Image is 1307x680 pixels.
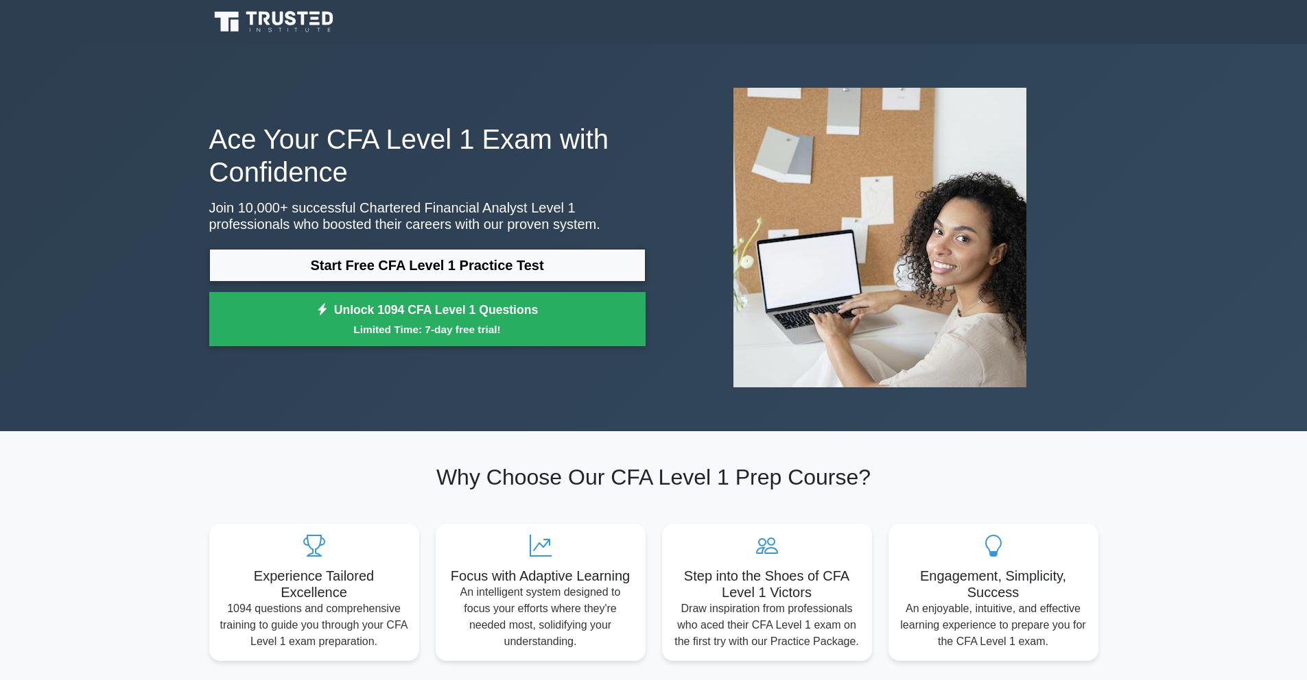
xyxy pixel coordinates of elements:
[447,584,635,650] p: An intelligent system designed to focus your efforts where they're needed most, solidifying your ...
[673,600,861,650] p: Draw inspiration from professionals who aced their CFA Level 1 exam on the first try with our Pra...
[209,123,646,189] h1: Ace Your CFA Level 1 Exam with Confidence
[209,292,646,347] a: Unlock 1094 CFA Level 1 QuestionsLimited Time: 7-day free trial!
[209,249,646,282] a: Start Free CFA Level 1 Practice Test
[447,568,635,584] h5: Focus with Adaptive Learning
[220,600,408,650] p: 1094 questions and comprehensive training to guide you through your CFA Level 1 exam preparation.
[220,568,408,600] h5: Experience Tailored Excellence
[673,568,861,600] h5: Step into the Shoes of CFA Level 1 Victors
[209,199,646,232] p: Join 10,000+ successful Chartered Financial Analyst Level 1 professionals who boosted their caree...
[899,600,1087,650] p: An enjoyable, intuitive, and effective learning experience to prepare you for the CFA Level 1 exam.
[226,321,628,337] small: Limited Time: 7-day free trial!
[209,464,1098,490] h2: Why Choose Our CFA Level 1 Prep Course?
[899,568,1087,600] h5: Engagement, Simplicity, Success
